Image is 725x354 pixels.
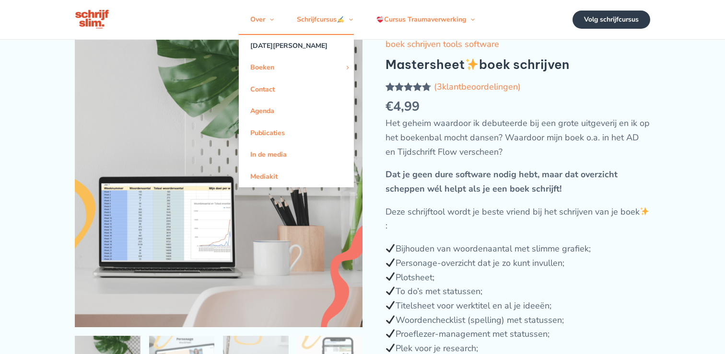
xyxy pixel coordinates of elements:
span: € [386,98,393,115]
img: schrijfcursus schrijfslim academy [75,9,110,31]
a: boek schrijven tools software [386,38,499,50]
span: 3 [386,82,390,104]
p: Deze schrijftool wordt je beste vriend bij het schrijven van je boek : [386,205,650,233]
a: Publicaties [239,122,354,144]
bdi: 4,99 [386,98,420,115]
span: Gewaardeerd op 5 gebaseerd op klantbeoordelingen [386,82,429,138]
a: BoekenMenu schakelen [239,57,354,78]
span: Menu schakelen [265,5,274,34]
img: ✔️ [386,272,395,281]
a: [DATE][PERSON_NAME] [239,35,354,57]
a: Volg schrijfcursus [573,11,650,29]
a: SchrijfcursusMenu schakelen [285,5,364,34]
img: ✔️ [386,244,395,252]
img: ✍️ [337,16,344,23]
img: ✔️ [386,329,395,338]
a: In de media [239,144,354,165]
img: ✔️ [386,286,395,295]
img: ✨ [640,207,649,216]
nav: Navigatie op de site: Menu [239,5,486,34]
img: ❤️‍🩹 [377,16,384,23]
img: ✔️ [386,315,395,324]
a: (3klantbeoordelingen) [434,81,521,92]
a: Mediakit [239,166,354,187]
a: Cursus TraumaverwerkingMenu schakelen [365,5,486,34]
strong: Dat je geen dure software nodig hebt, maar dat overzicht scheppen wél helpt als je een boek schri... [386,169,618,194]
span: Menu schakelen [466,5,475,34]
span: Menu schakelen [343,66,352,69]
a: OverMenu schakelen [239,5,285,34]
a: Contact [239,79,354,100]
a: Agenda [239,100,354,122]
img: ✨ [466,58,478,70]
span: 3 [437,81,442,92]
span: Menu schakelen [344,5,353,34]
p: Het geheim waardoor ik debuteerde bij een grote uitgeverij en ik op het boekenbal mocht dansen? W... [386,116,650,159]
h1: Mastersheet boek schrijven [386,57,650,72]
img: ✔️ [386,301,395,309]
img: ✔️ [386,258,395,267]
img: ✔️ [386,343,395,352]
